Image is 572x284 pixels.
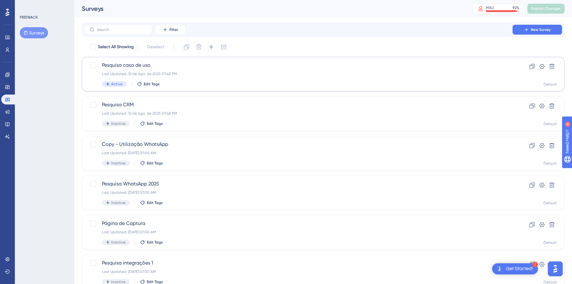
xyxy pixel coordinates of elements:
[147,240,163,245] span: Edit Tags
[531,27,551,32] span: New Survey
[169,27,178,32] span: Filter
[102,190,495,195] div: Last Updated: [DATE] 07:00 AM
[544,82,557,87] div: Default
[506,265,533,272] div: Get Started!
[155,25,186,35] button: Filter
[102,141,495,148] span: Copy - Utilização WhatsApp
[102,259,495,267] span: Pesquisa integrações 1
[527,4,565,14] button: Publish Changes
[144,82,160,87] span: Edit Tags
[82,4,457,13] div: Surveys
[43,3,45,8] div: 4
[102,101,495,108] span: Pesquisa CRM
[102,150,495,155] div: Last Updated: [DATE] 07:00 AM
[140,240,163,245] button: Edit Tags
[140,121,163,126] button: Edit Tags
[140,200,163,205] button: Edit Tags
[137,82,160,87] button: Edit Tags
[111,82,122,87] span: Active
[15,2,39,9] span: Need Help?
[544,161,557,166] div: Default
[147,121,163,126] span: Edit Tags
[102,269,495,274] div: Last Updated: [DATE] 07:00 AM
[20,15,38,20] div: FEEDBACK
[544,201,557,206] div: Default
[147,161,163,166] span: Edit Tags
[496,265,503,273] img: launcher-image-alternative-text
[102,111,495,116] div: Last Updated: 12 de ago. de 2025 07:48 PM
[111,161,125,166] span: Inactive
[513,5,519,10] div: 92 %
[544,240,557,245] div: Default
[98,43,134,51] span: Select All Showing
[97,28,147,32] input: Search
[102,230,495,235] div: Last Updated: [DATE] 07:00 AM
[544,121,557,126] div: Default
[140,161,163,166] button: Edit Tags
[102,220,495,227] span: Página de Captura
[492,263,538,274] div: Open Get Started! checklist, remaining modules: 1
[142,41,170,53] button: Deselect
[111,121,125,126] span: Inactive
[531,6,561,11] span: Publish Changes
[513,25,562,35] button: New Survey
[102,180,495,188] span: Pesquisa WhatsApp 2025
[111,240,125,245] span: Inactive
[147,200,163,205] span: Edit Tags
[532,262,538,267] div: 1
[102,71,495,76] div: Last Updated: 12 de ago. de 2025 07:48 PM
[20,27,48,38] button: Surveys
[111,200,125,205] span: Inactive
[546,260,565,278] iframe: UserGuiding AI Assistant Launcher
[102,61,495,69] span: Pesquisa caso de uso
[486,5,494,10] div: MAU
[147,43,164,51] span: Deselect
